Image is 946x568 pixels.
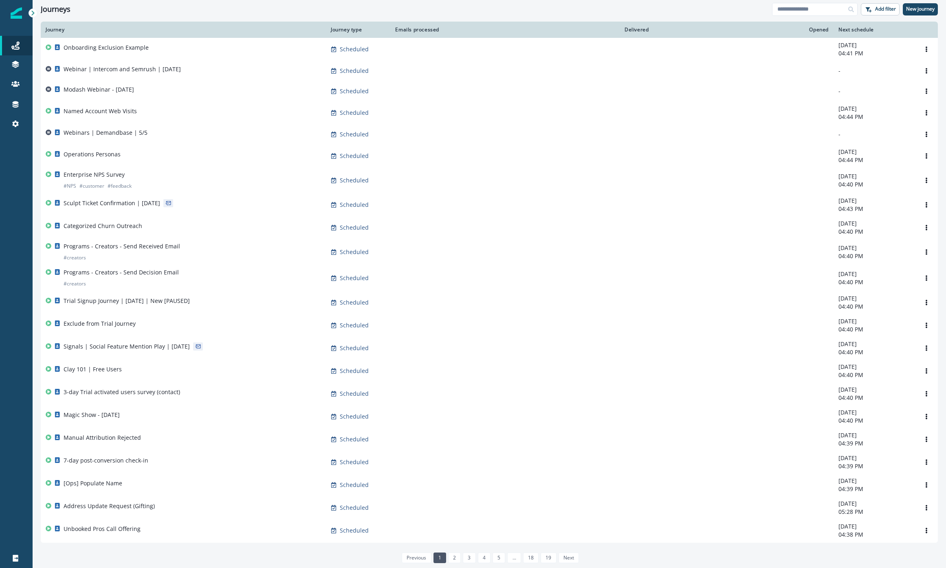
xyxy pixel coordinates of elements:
button: Options [920,456,933,468]
a: Page 1 is your current page [433,553,446,563]
p: # NPS [64,182,76,190]
p: Scheduled [340,87,369,95]
p: Scheduled [340,504,369,512]
a: Page 5 [493,553,505,563]
p: Scheduled [340,45,369,53]
a: Categorized Churn OutreachScheduled-[DATE]04:40 PMOptions [41,216,938,239]
p: Address Update Request (Gifting) [64,502,155,510]
p: - [838,67,910,75]
p: [DATE] [838,522,910,531]
p: 04:40 PM [838,278,910,286]
p: Scheduled [340,224,369,232]
p: 3-day Trial activated users survey (contact) [64,388,180,396]
a: 7-day post-conversion check-inScheduled-[DATE]04:39 PMOptions [41,451,938,474]
p: [Ops] Populate Name [64,479,122,487]
div: Delivered [449,26,649,33]
p: Programs - Creators - Send Received Email [64,242,180,250]
div: Journey type [331,26,382,33]
button: Options [920,43,933,55]
p: Signals | Social Feature Mention Play | [DATE] [64,342,190,351]
p: Exclude from Trial Journey [64,320,136,328]
p: - [838,87,910,95]
p: [DATE] [838,386,910,394]
button: Options [920,221,933,234]
button: Options [920,174,933,186]
button: Options [920,128,933,140]
a: Signals | Social Feature Mention Play | [DATE]Scheduled-[DATE]04:40 PMOptions [41,337,938,360]
a: Unbooked Pros Call OfferingScheduled-[DATE]04:38 PMOptions [41,519,938,542]
p: 04:40 PM [838,252,910,260]
p: [DATE] [838,317,910,325]
p: - [838,130,910,138]
button: New journey [903,3,938,15]
p: [DATE] [838,431,910,439]
p: 04:44 PM [838,113,910,121]
p: 04:40 PM [838,180,910,189]
p: 04:40 PM [838,325,910,333]
a: Clay 101 | Free UsersScheduled-[DATE]04:40 PMOptions [41,360,938,382]
a: Manual Attribution RejectedScheduled-[DATE]04:39 PMOptions [41,428,938,451]
a: Onboarding Exclusion ExampleScheduled-[DATE]04:41 PMOptions [41,38,938,61]
a: Jump forward [507,553,521,563]
a: 3-day Trial activated users survey (contact)Scheduled-[DATE]04:40 PMOptions [41,382,938,405]
p: 04:40 PM [838,394,910,402]
a: Trial Signup Journey | [DATE] | New [PAUSED]Scheduled-[DATE]04:40 PMOptions [41,291,938,314]
p: Named Account Web Visits [64,107,137,115]
p: Scheduled [340,481,369,489]
button: Options [920,150,933,162]
a: Modash Webinar - [DATE]Scheduled--Options [41,81,938,101]
p: Scheduled [340,412,369,421]
a: Programs - Creators - Send Received Email#creatorsScheduled-[DATE]04:40 PMOptions [41,239,938,265]
button: Options [920,342,933,354]
button: Options [920,319,933,331]
div: Journey [46,26,321,33]
a: Event Guests to Webhook#eventsScheduled-[DATE]04:37 PMOptions [41,542,938,568]
p: # creators [64,254,86,262]
p: Scheduled [340,321,369,329]
a: Magic Show - [DATE]Scheduled-[DATE]04:40 PMOptions [41,405,938,428]
p: 04:40 PM [838,371,910,379]
p: [DATE] [838,408,910,417]
button: Options [920,272,933,284]
a: Address Update Request (Gifting)Scheduled-[DATE]05:28 PMOptions [41,496,938,519]
a: Sculpt Ticket Confirmation | [DATE]Scheduled-[DATE]04:43 PMOptions [41,193,938,216]
p: Modash Webinar - [DATE] [64,86,134,94]
a: Webinar | Intercom and Semrush | [DATE]Scheduled--Options [41,61,938,81]
button: Options [920,65,933,77]
p: Trial Signup Journey | [DATE] | New [PAUSED] [64,297,190,305]
p: Webinar | Intercom and Semrush | [DATE] [64,65,181,73]
a: Next page [559,553,579,563]
a: Webinars | Demandbase | 5/5Scheduled--Options [41,124,938,145]
p: # customer [79,182,104,190]
a: Page 18 [523,553,539,563]
p: [DATE] [838,270,910,278]
p: [DATE] [838,244,910,252]
p: Scheduled [340,201,369,209]
button: Options [920,199,933,211]
p: 04:43 PM [838,205,910,213]
button: Options [920,479,933,491]
p: Scheduled [340,109,369,117]
button: Options [920,502,933,514]
p: 04:40 PM [838,348,910,356]
a: Operations PersonasScheduled-[DATE]04:44 PMOptions [41,145,938,167]
p: Scheduled [340,298,369,307]
button: Options [920,388,933,400]
p: [DATE] [838,340,910,348]
button: Options [920,410,933,423]
p: Programs - Creators - Send Decision Email [64,268,179,276]
p: [DATE] [838,41,910,49]
p: Scheduled [340,248,369,256]
a: Page 4 [478,553,491,563]
a: Named Account Web VisitsScheduled-[DATE]04:44 PMOptions [41,101,938,124]
p: Add filter [875,6,896,12]
p: [DATE] [838,363,910,371]
a: Exclude from Trial JourneyScheduled-[DATE]04:40 PMOptions [41,314,938,337]
button: Options [920,246,933,258]
p: 04:40 PM [838,303,910,311]
p: 04:40 PM [838,417,910,425]
p: Scheduled [340,344,369,352]
button: Options [920,85,933,97]
p: Scheduled [340,390,369,398]
p: Sculpt Ticket Confirmation | [DATE] [64,199,160,207]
